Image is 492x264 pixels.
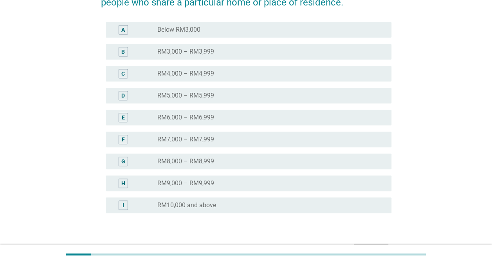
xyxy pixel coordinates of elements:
[121,91,125,99] div: D
[121,47,125,56] div: B
[157,201,216,209] label: RM10,000 and above
[121,25,125,34] div: A
[123,201,124,209] div: I
[122,113,125,121] div: E
[122,135,125,143] div: F
[157,136,214,143] label: RM7,000 – RM7,999
[121,69,125,78] div: C
[157,179,214,187] label: RM9,000 – RM9,999
[157,114,214,121] label: RM6,000 – RM6,999
[157,48,214,56] label: RM3,000 – RM3,999
[157,157,214,165] label: RM8,000 – RM8,999
[157,26,200,34] label: Below RM3,000
[157,70,214,78] label: RM4,000 – RM4,999
[121,179,125,187] div: H
[157,92,214,99] label: RM5,000 – RM5,999
[121,157,125,165] div: G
